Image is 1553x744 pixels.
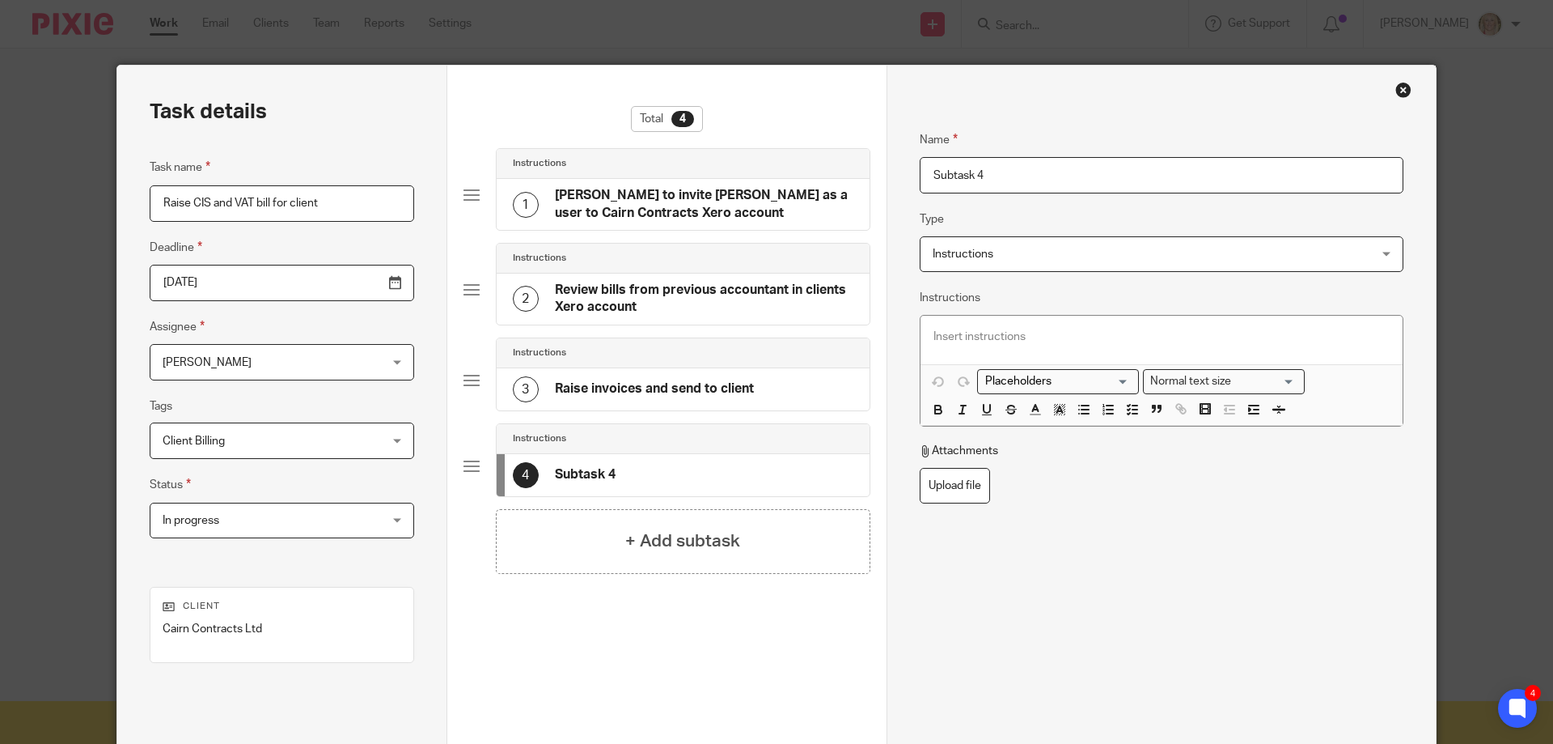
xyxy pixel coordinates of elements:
[150,265,414,301] input: Use the arrow keys to pick a date
[671,111,694,127] div: 4
[555,187,853,222] h4: [PERSON_NAME] to invite [PERSON_NAME] as a user to Cairn Contracts Xero account
[163,621,401,637] p: Cairn Contracts Ltd
[933,249,993,260] span: Instructions
[513,432,566,445] h4: Instructions
[513,286,539,312] div: 2
[1395,82,1411,98] div: Close this dialog window
[980,373,1129,390] input: Search for option
[1525,685,1541,701] div: 4
[513,192,539,218] div: 1
[513,376,539,402] div: 3
[163,357,252,368] span: [PERSON_NAME]
[150,475,191,494] label: Status
[163,436,225,447] span: Client Billing
[150,185,414,222] input: Task name
[920,290,980,306] label: Instructions
[1143,369,1305,394] div: Text styles
[513,462,539,488] div: 4
[555,381,754,398] h4: Raise invoices and send to client
[625,529,740,554] h4: + Add subtask
[1237,373,1295,390] input: Search for option
[150,398,172,415] label: Tags
[163,600,401,613] p: Client
[977,369,1139,394] div: Placeholders
[555,282,853,317] h4: Review bills from previous accountant in clients Xero account
[920,130,958,149] label: Name
[513,346,566,359] h4: Instructions
[1147,373,1235,390] span: Normal text size
[150,158,210,176] label: Task name
[920,468,990,504] label: Upload file
[977,369,1139,394] div: Search for option
[163,515,219,526] span: In progress
[631,106,703,132] div: Total
[1143,369,1305,394] div: Search for option
[555,466,616,483] h4: Subtask 4
[513,157,566,170] h4: Instructions
[513,252,566,265] h4: Instructions
[150,317,205,336] label: Assignee
[920,211,944,227] label: Type
[920,443,998,459] p: Attachments
[150,238,202,257] label: Deadline
[150,98,267,125] h2: Task details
